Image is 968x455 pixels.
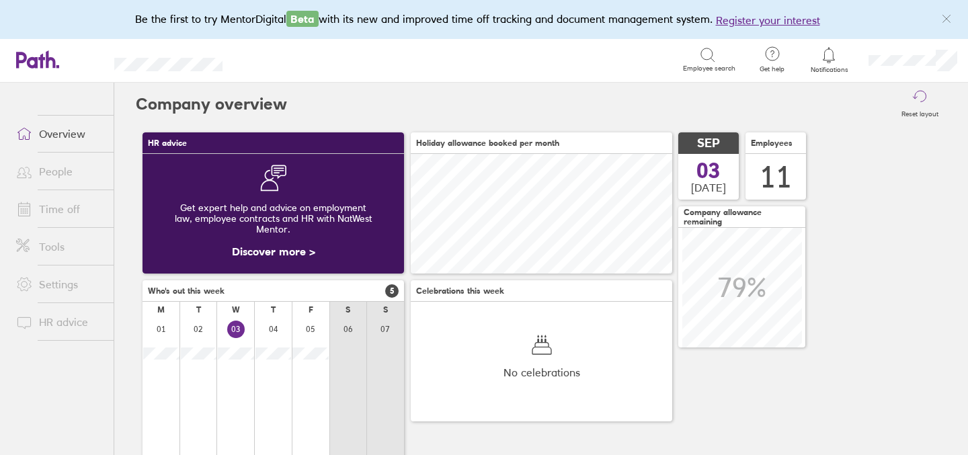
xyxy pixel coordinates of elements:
[716,12,820,28] button: Register your interest
[157,305,165,315] div: M
[232,245,315,258] a: Discover more >
[684,208,800,226] span: Company allowance remaining
[751,138,793,148] span: Employees
[503,366,580,378] span: No celebrations
[683,65,735,73] span: Employee search
[148,138,187,148] span: HR advice
[5,196,114,222] a: Time off
[5,271,114,298] a: Settings
[416,286,504,296] span: Celebrations this week
[259,53,293,65] div: Search
[196,305,201,315] div: T
[760,160,792,194] div: 11
[232,305,240,315] div: W
[807,46,851,74] a: Notifications
[5,120,114,147] a: Overview
[346,305,350,315] div: S
[893,83,946,126] button: Reset layout
[148,286,225,296] span: Who's out this week
[750,65,794,73] span: Get help
[696,160,721,181] span: 03
[136,83,287,126] h2: Company overview
[271,305,276,315] div: T
[5,158,114,185] a: People
[807,66,851,74] span: Notifications
[416,138,559,148] span: Holiday allowance booked per month
[385,284,399,298] span: 5
[383,305,388,315] div: S
[697,136,720,151] span: SEP
[135,11,834,28] div: Be the first to try MentorDigital with its new and improved time off tracking and document manage...
[286,11,319,27] span: Beta
[5,308,114,335] a: HR advice
[691,181,726,194] span: [DATE]
[893,106,946,118] label: Reset layout
[153,192,393,245] div: Get expert help and advice on employment law, employee contracts and HR with NatWest Mentor.
[309,305,313,315] div: F
[5,233,114,260] a: Tools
